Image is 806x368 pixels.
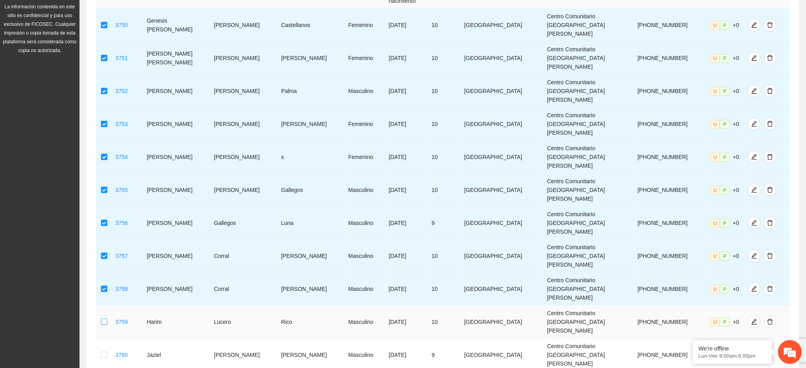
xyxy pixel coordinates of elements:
[764,286,776,292] span: delete
[144,141,211,174] td: [PERSON_NAME]
[764,22,776,28] span: delete
[635,42,707,75] td: [PHONE_NUMBER]
[386,306,429,339] td: [DATE]
[764,19,777,31] button: delete
[720,252,730,261] span: P
[386,174,429,207] td: [DATE]
[699,353,766,359] p: Lun-Vier 9:00am-6:00pm
[144,42,211,75] td: [PERSON_NAME] [PERSON_NAME]
[707,108,745,141] td: +0
[429,9,461,42] td: 10
[748,184,761,196] button: edit
[707,207,745,240] td: +0
[764,217,777,229] button: delete
[635,240,707,273] td: [PHONE_NUMBER]
[720,318,730,327] span: P
[386,75,429,108] td: [DATE]
[386,207,429,240] td: [DATE]
[635,75,707,108] td: [PHONE_NUMBER]
[544,174,635,207] td: Centro Comunitario [GEOGRAPHIC_DATA][PERSON_NAME]
[764,316,777,328] button: delete
[461,240,544,273] td: [GEOGRAPHIC_DATA]
[707,42,745,75] td: +0
[211,9,278,42] td: [PERSON_NAME]
[720,285,730,294] span: P
[764,154,776,160] span: delete
[544,9,635,42] td: Centro Comunitario [GEOGRAPHIC_DATA][PERSON_NAME]
[345,75,386,108] td: Masculino
[707,174,745,207] td: +0
[748,151,761,163] button: edit
[711,285,721,294] span: U
[429,273,461,306] td: 10
[544,141,635,174] td: Centro Comunitario [GEOGRAPHIC_DATA][PERSON_NAME]
[211,306,278,339] td: Lucero
[711,318,721,327] span: U
[635,141,707,174] td: [PHONE_NUMBER]
[748,319,760,325] span: edit
[544,273,635,306] td: Centro Comunitario [GEOGRAPHIC_DATA][PERSON_NAME]
[345,273,386,306] td: Masculino
[711,21,721,30] span: U
[429,207,461,240] td: 9
[707,240,745,273] td: +0
[748,22,760,28] span: edit
[386,273,429,306] td: [DATE]
[544,306,635,339] td: Centro Comunitario [GEOGRAPHIC_DATA][PERSON_NAME]
[707,9,745,42] td: +0
[144,174,211,207] td: [PERSON_NAME]
[429,240,461,273] td: 10
[748,118,761,130] button: edit
[115,55,128,61] a: 3751
[707,141,745,174] td: +0
[544,108,635,141] td: Centro Comunitario [GEOGRAPHIC_DATA][PERSON_NAME]
[278,141,345,174] td: x
[211,108,278,141] td: [PERSON_NAME]
[461,9,544,42] td: [GEOGRAPHIC_DATA]
[544,207,635,240] td: Centro Comunitario [GEOGRAPHIC_DATA][PERSON_NAME]
[711,153,721,162] span: U
[764,88,776,94] span: delete
[211,240,278,273] td: Corral
[748,55,760,61] span: edit
[720,219,730,228] span: P
[144,108,211,141] td: [PERSON_NAME]
[748,316,761,328] button: edit
[764,85,777,97] button: delete
[764,184,777,196] button: delete
[41,41,134,51] div: Dejar un mensaje
[764,253,776,259] span: delete
[748,154,760,160] span: edit
[461,141,544,174] td: [GEOGRAPHIC_DATA]
[130,4,150,23] div: Minimizar ventana de chat en vivo
[461,174,544,207] td: [GEOGRAPHIC_DATA]
[720,54,730,63] span: P
[278,9,345,42] td: Castellanos
[461,306,544,339] td: [GEOGRAPHIC_DATA]
[115,154,128,160] a: 3754
[748,286,760,292] span: edit
[429,108,461,141] td: 10
[461,207,544,240] td: [GEOGRAPHIC_DATA]
[115,352,128,358] a: 3760
[764,220,776,226] span: delete
[461,42,544,75] td: [GEOGRAPHIC_DATA]
[711,252,721,261] span: U
[711,120,721,129] span: U
[115,286,128,292] a: 3758
[707,306,745,339] td: +0
[278,75,345,108] td: Palma
[429,42,461,75] td: 10
[386,108,429,141] td: [DATE]
[144,240,211,273] td: [PERSON_NAME]
[748,220,760,226] span: edit
[345,108,386,141] td: Femenino
[635,306,707,339] td: [PHONE_NUMBER]
[699,345,766,352] div: We're offline
[461,273,544,306] td: [GEOGRAPHIC_DATA]
[115,253,128,259] a: 3757
[386,141,429,174] td: [DATE]
[345,42,386,75] td: Femenino
[707,273,745,306] td: +0
[115,88,128,94] a: 3752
